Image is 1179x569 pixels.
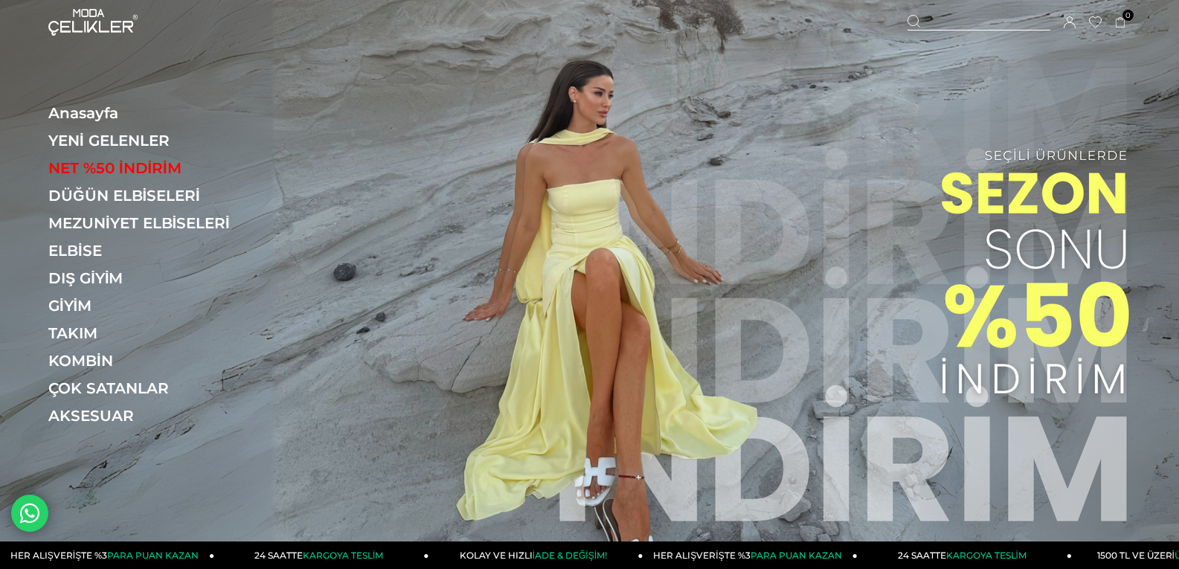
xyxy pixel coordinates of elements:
[48,9,138,36] img: logo
[48,297,253,315] a: GİYİM
[48,242,253,260] a: ELBİSE
[48,104,253,122] a: Anasayfa
[1122,10,1134,21] span: 0
[946,550,1027,561] span: KARGOYA TESLİM
[48,352,253,370] a: KOMBİN
[48,324,253,342] a: TAKIM
[1115,17,1126,28] a: 0
[48,269,253,287] a: DIŞ GİYİM
[48,407,253,425] a: AKSESUAR
[48,187,253,205] a: DÜĞÜN ELBİSELERİ
[48,159,253,177] a: NET %50 İNDİRİM
[428,541,643,569] a: KOLAY VE HIZLIİADE & DEĞİŞİM!
[643,541,858,569] a: HER ALIŞVERİŞTE %3PARA PUAN KAZAN
[107,550,199,561] span: PARA PUAN KAZAN
[858,541,1072,569] a: 24 SAATTEKARGOYA TESLİM
[48,379,253,397] a: ÇOK SATANLAR
[303,550,383,561] span: KARGOYA TESLİM
[48,132,253,150] a: YENİ GELENLER
[533,550,607,561] span: İADE & DEĞİŞİM!
[48,214,253,232] a: MEZUNİYET ELBİSELERİ
[751,550,842,561] span: PARA PUAN KAZAN
[214,541,428,569] a: 24 SAATTEKARGOYA TESLİM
